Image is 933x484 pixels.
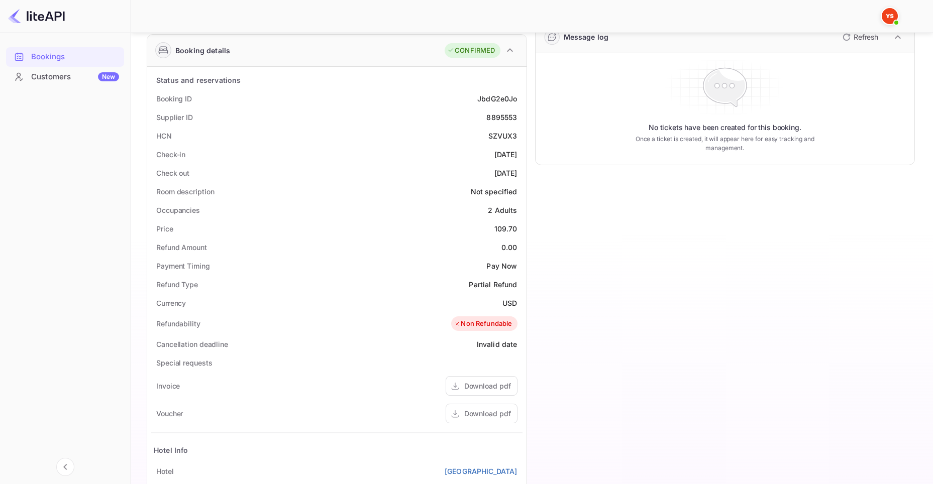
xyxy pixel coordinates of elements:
[649,123,801,133] p: No tickets have been created for this booking.
[156,168,189,178] div: Check out
[469,279,517,290] div: Partial Refund
[156,205,200,215] div: Occupancies
[447,46,495,56] div: CONFIRMED
[564,32,609,42] div: Message log
[854,32,878,42] p: Refresh
[156,186,214,197] div: Room description
[175,45,230,56] div: Booking details
[477,339,517,349] div: Invalid date
[464,408,511,419] div: Download pdf
[56,458,74,476] button: Collapse navigation
[156,223,173,234] div: Price
[445,466,517,476] a: [GEOGRAPHIC_DATA]
[156,75,241,85] div: Status and reservations
[454,319,512,329] div: Non Refundable
[502,298,517,308] div: USD
[156,112,193,123] div: Supplier ID
[156,242,207,253] div: Refund Amount
[31,51,119,63] div: Bookings
[156,339,228,349] div: Cancellation deadline
[464,381,511,391] div: Download pdf
[31,71,119,83] div: Customers
[156,408,183,419] div: Voucher
[486,112,517,123] div: 8895553
[156,298,186,308] div: Currency
[623,135,827,153] p: Once a ticket is created, it will appear here for easy tracking and management.
[156,93,192,104] div: Booking ID
[882,8,898,24] img: Yandex Support
[488,205,517,215] div: 2 Adults
[6,47,124,67] div: Bookings
[486,261,517,271] div: Pay Now
[494,223,517,234] div: 109.70
[494,168,517,178] div: [DATE]
[156,357,212,368] div: Special requests
[501,242,517,253] div: 0.00
[156,318,200,329] div: Refundability
[156,466,174,476] div: Hotel
[837,29,882,45] button: Refresh
[156,279,198,290] div: Refund Type
[98,72,119,81] div: New
[8,8,65,24] img: LiteAPI logo
[6,67,124,87] div: CustomersNew
[6,47,124,66] a: Bookings
[477,93,517,104] div: JbdG2e0Jo
[494,149,517,160] div: [DATE]
[154,445,188,455] div: Hotel Info
[488,131,517,141] div: SZVUX3
[156,381,180,391] div: Invoice
[156,149,185,160] div: Check-in
[6,67,124,86] a: CustomersNew
[156,131,172,141] div: HCN
[471,186,517,197] div: Not specified
[156,261,210,271] div: Payment Timing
